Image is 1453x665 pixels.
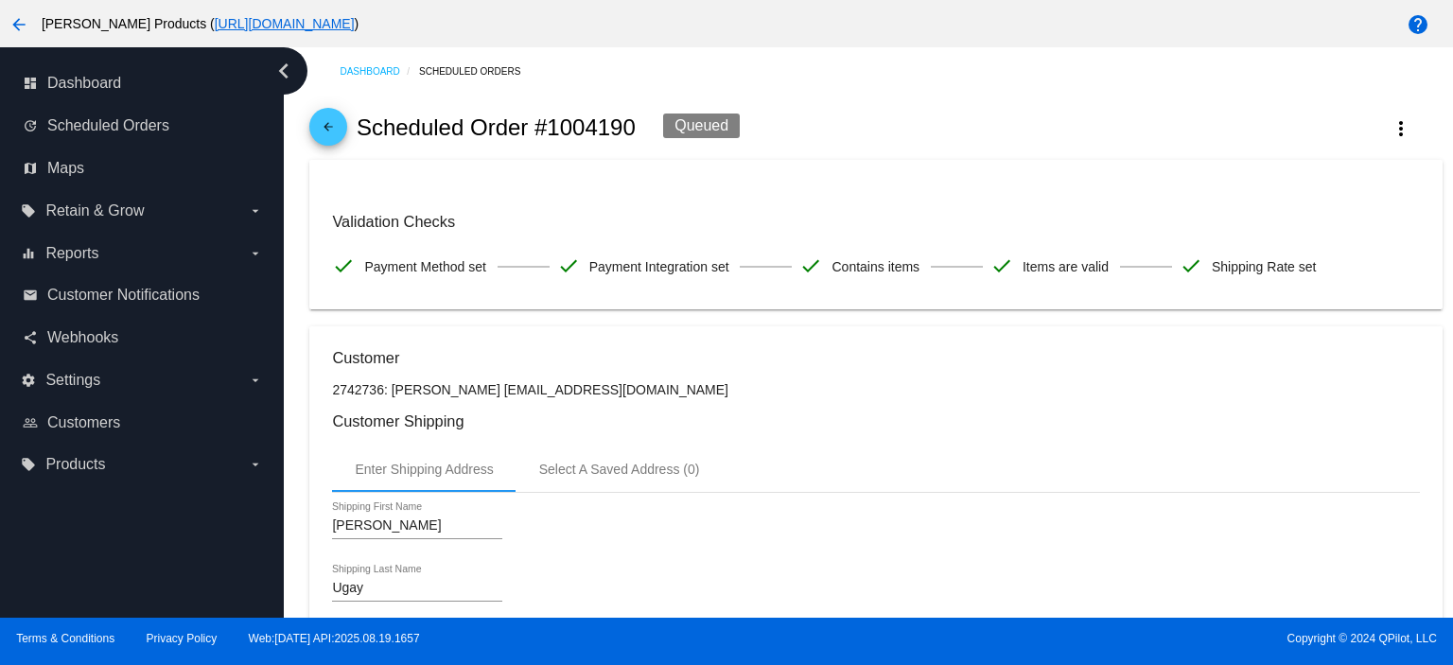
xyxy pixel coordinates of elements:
[215,16,355,31] a: [URL][DOMAIN_NAME]
[332,254,355,277] mat-icon: check
[1212,247,1317,287] span: Shipping Rate set
[832,247,919,287] span: Contains items
[317,120,340,143] mat-icon: arrow_back
[23,323,263,353] a: share Webhooks
[45,245,98,262] span: Reports
[16,632,114,645] a: Terms & Conditions
[799,254,822,277] mat-icon: check
[47,414,120,431] span: Customers
[1390,117,1412,140] mat-icon: more_vert
[355,462,493,477] div: Enter Shipping Address
[23,330,38,345] i: share
[332,518,502,534] input: Shipping First Name
[357,114,636,141] h2: Scheduled Order #1004190
[47,329,118,346] span: Webhooks
[332,412,1419,430] h3: Customer Shipping
[332,349,1419,367] h3: Customer
[269,56,299,86] i: chevron_left
[47,287,200,304] span: Customer Notifications
[47,160,84,177] span: Maps
[743,632,1437,645] span: Copyright © 2024 QPilot, LLC
[21,246,36,261] i: equalizer
[248,457,263,472] i: arrow_drop_down
[47,117,169,134] span: Scheduled Orders
[1407,13,1429,36] mat-icon: help
[419,57,537,86] a: Scheduled Orders
[23,161,38,176] i: map
[589,247,729,287] span: Payment Integration set
[23,288,38,303] i: email
[42,16,359,31] span: [PERSON_NAME] Products ( )
[1023,247,1109,287] span: Items are valid
[1180,254,1202,277] mat-icon: check
[332,213,1419,231] h3: Validation Checks
[23,415,38,430] i: people_outline
[21,373,36,388] i: settings
[45,372,100,389] span: Settings
[248,203,263,219] i: arrow_drop_down
[147,632,218,645] a: Privacy Policy
[663,114,740,138] div: Queued
[557,254,580,277] mat-icon: check
[248,246,263,261] i: arrow_drop_down
[23,408,263,438] a: people_outline Customers
[21,203,36,219] i: local_offer
[23,280,263,310] a: email Customer Notifications
[23,76,38,91] i: dashboard
[47,75,121,92] span: Dashboard
[332,581,502,596] input: Shipping Last Name
[8,13,30,36] mat-icon: arrow_back
[248,373,263,388] i: arrow_drop_down
[990,254,1013,277] mat-icon: check
[21,457,36,472] i: local_offer
[332,382,1419,397] p: 2742736: [PERSON_NAME] [EMAIL_ADDRESS][DOMAIN_NAME]
[23,68,263,98] a: dashboard Dashboard
[23,118,38,133] i: update
[45,202,144,219] span: Retain & Grow
[45,456,105,473] span: Products
[340,57,419,86] a: Dashboard
[23,111,263,141] a: update Scheduled Orders
[364,247,485,287] span: Payment Method set
[23,153,263,184] a: map Maps
[249,632,420,645] a: Web:[DATE] API:2025.08.19.1657
[539,462,700,477] div: Select A Saved Address (0)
